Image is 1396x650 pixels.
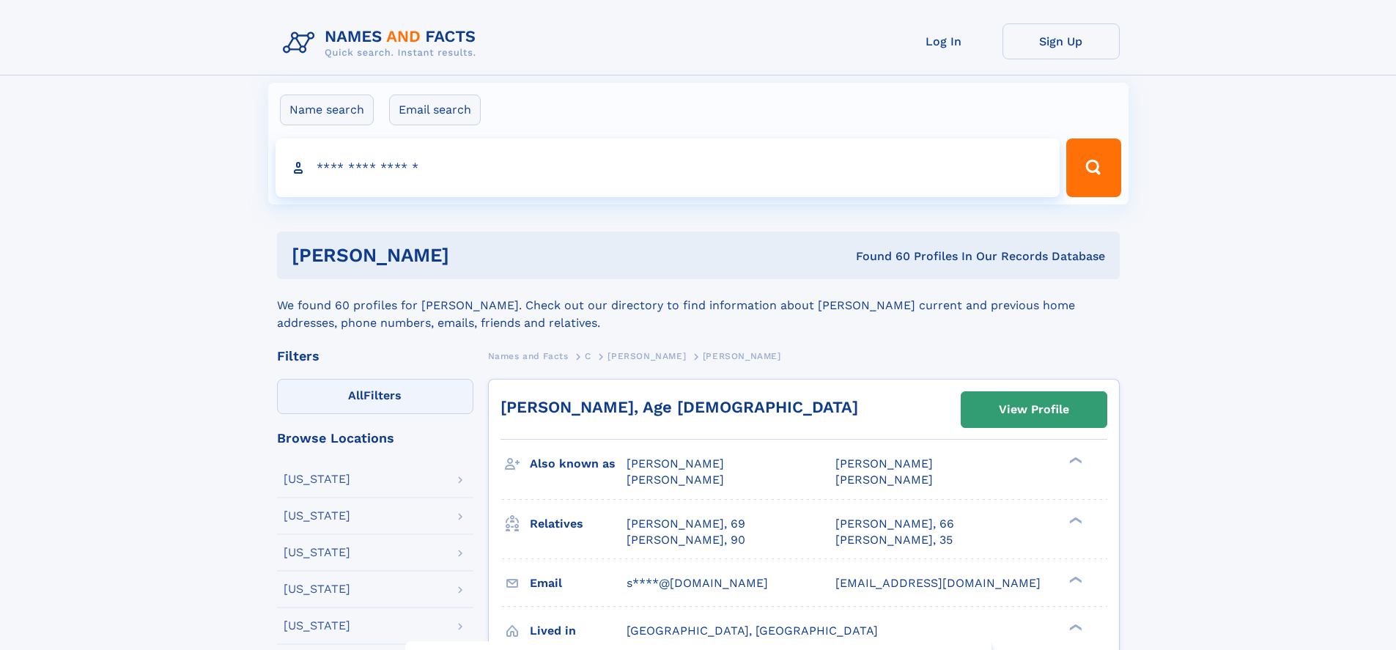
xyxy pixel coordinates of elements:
div: [US_STATE] [284,583,350,595]
span: [PERSON_NAME] [703,351,781,361]
div: ❯ [1066,456,1083,465]
h3: Relatives [530,511,627,536]
a: [PERSON_NAME], 69 [627,516,745,532]
a: Names and Facts [488,347,569,365]
span: [EMAIL_ADDRESS][DOMAIN_NAME] [835,576,1041,590]
div: [US_STATE] [284,473,350,485]
div: [US_STATE] [284,510,350,522]
h3: Email [530,571,627,596]
label: Filters [277,379,473,414]
div: Filters [277,350,473,363]
div: [US_STATE] [284,547,350,558]
a: [PERSON_NAME], 90 [627,532,745,548]
span: [GEOGRAPHIC_DATA], [GEOGRAPHIC_DATA] [627,624,878,638]
a: [PERSON_NAME], 35 [835,532,953,548]
div: View Profile [999,393,1069,426]
span: All [348,388,363,402]
span: [PERSON_NAME] [835,473,933,487]
div: ❯ [1066,622,1083,632]
input: search input [276,139,1060,197]
div: We found 60 profiles for [PERSON_NAME]. Check out our directory to find information about [PERSON... [277,279,1120,332]
a: [PERSON_NAME], 66 [835,516,954,532]
div: Browse Locations [277,432,473,445]
span: C [585,351,591,361]
div: Found 60 Profiles In Our Records Database [652,248,1105,265]
div: ❯ [1066,515,1083,525]
div: [US_STATE] [284,620,350,632]
button: Search Button [1066,139,1120,197]
label: Email search [389,95,481,125]
a: C [585,347,591,365]
h3: Also known as [530,451,627,476]
a: [PERSON_NAME], Age [DEMOGRAPHIC_DATA] [501,398,858,416]
span: [PERSON_NAME] [627,473,724,487]
div: ❯ [1066,575,1083,584]
label: Name search [280,95,374,125]
a: Log In [885,23,1002,59]
img: Logo Names and Facts [277,23,488,63]
span: [PERSON_NAME] [607,351,686,361]
h1: [PERSON_NAME] [292,246,653,265]
a: [PERSON_NAME] [607,347,686,365]
a: Sign Up [1002,23,1120,59]
span: [PERSON_NAME] [835,457,933,470]
span: [PERSON_NAME] [627,457,724,470]
a: View Profile [961,392,1107,427]
h3: Lived in [530,618,627,643]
